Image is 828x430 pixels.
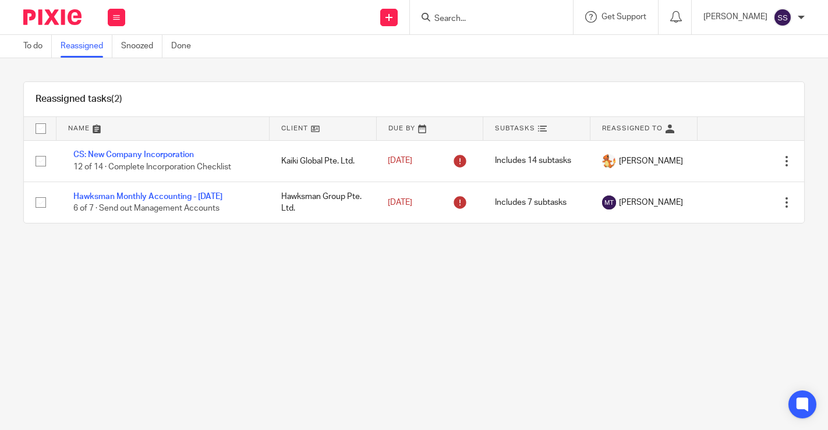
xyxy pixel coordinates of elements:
[495,125,535,132] span: Subtasks
[601,13,646,21] span: Get Support
[111,94,122,104] span: (2)
[619,155,683,167] span: [PERSON_NAME]
[270,140,377,182] td: Kaiki Global Pte. Ltd.
[73,193,222,201] a: Hawksman Monthly Accounting - [DATE]
[703,11,767,23] p: [PERSON_NAME]
[602,196,616,209] img: svg%3E
[388,157,412,165] span: [DATE]
[73,163,231,171] span: 12 of 14 · Complete Incorporation Checklist
[73,151,194,159] a: CS: New Company Incorporation
[23,35,52,58] a: To do
[73,204,220,212] span: 6 of 7 · Send out Management Accounts
[495,157,571,165] span: Includes 14 subtasks
[121,35,162,58] a: Snoozed
[61,35,112,58] a: Reassigned
[171,35,200,58] a: Done
[36,93,122,105] h1: Reassigned tasks
[619,197,683,208] span: [PERSON_NAME]
[773,8,792,27] img: svg%3E
[270,182,377,223] td: Hawksman Group Pte. Ltd.
[602,154,616,168] img: 278-2789894_pokemon-charmander-vector.png
[388,198,412,207] span: [DATE]
[23,9,82,25] img: Pixie
[433,14,538,24] input: Search
[495,198,567,207] span: Includes 7 subtasks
